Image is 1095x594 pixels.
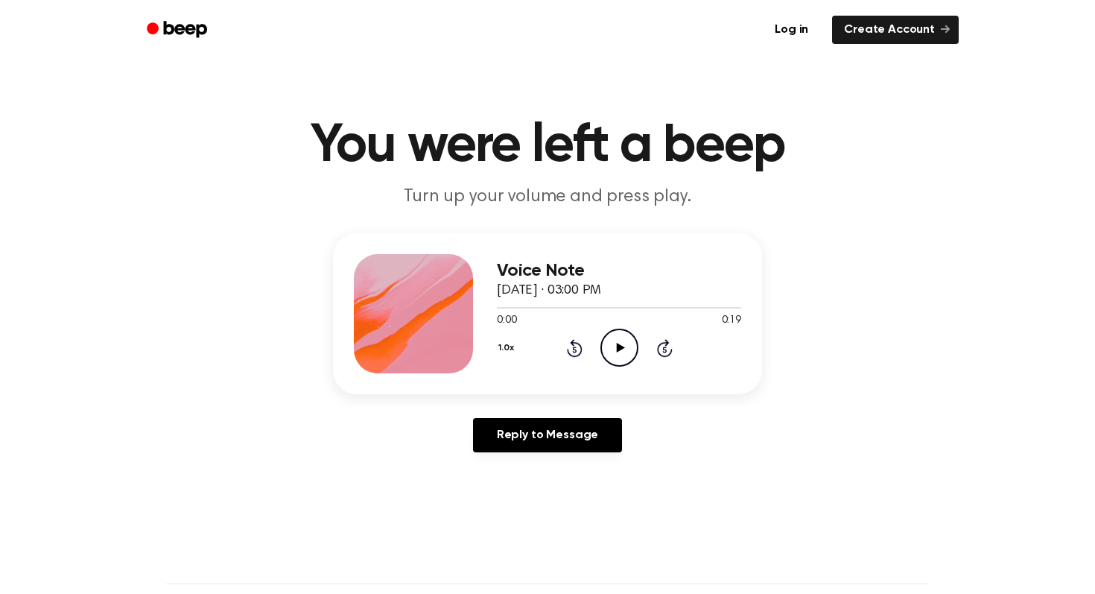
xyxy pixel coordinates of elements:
button: 1.0x [497,335,519,361]
h3: Voice Note [497,261,741,281]
span: 0:00 [497,313,516,329]
a: Log in [760,13,823,47]
span: 0:19 [722,313,741,329]
span: [DATE] · 03:00 PM [497,284,601,297]
a: Create Account [832,16,959,44]
a: Reply to Message [473,418,622,452]
h1: You were left a beep [166,119,929,173]
p: Turn up your volume and press play. [261,185,834,209]
a: Beep [136,16,220,45]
